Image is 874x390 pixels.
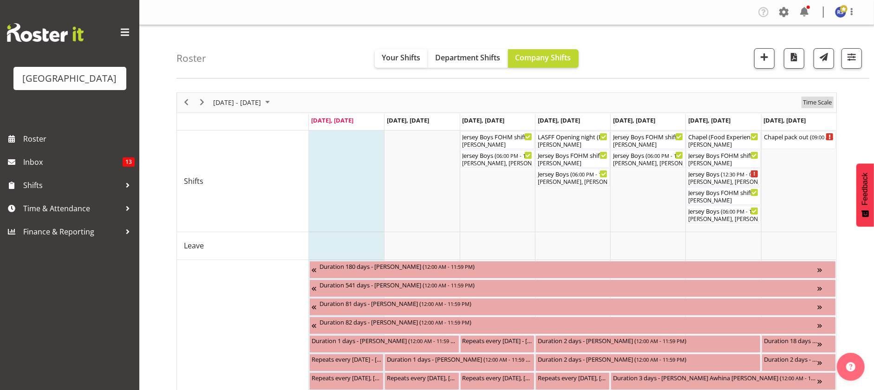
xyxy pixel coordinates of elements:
[686,131,761,149] div: Shifts"s event - Chapel (Food Experience / Party) Cargo Shed Begin From Saturday, September 27, 2...
[123,157,135,167] span: 13
[689,206,758,215] div: Jersey Boys ( )
[535,169,610,186] div: Shifts"s event - Jersey Boys Begin From Thursday, September 25, 2025 at 6:00:00 PM GMT+12:00 Ends...
[463,116,505,124] span: [DATE], [DATE]
[309,279,836,297] div: Unavailability"s event - Duration 541 days - Thomas Bohanna Begin From Tuesday, July 8, 2025 at 1...
[814,48,834,69] button: Send a list of all shifts for the selected filtered period to all rostered employees.
[508,49,579,68] button: Company Shifts
[686,150,761,168] div: Shifts"s event - Jersey Boys FOHM shift Begin From Saturday, September 27, 2025 at 11:45:00 AM GM...
[177,130,309,232] td: Shifts resource
[184,175,203,187] span: Shifts
[802,97,833,108] span: Time Scale
[538,159,607,168] div: [PERSON_NAME]
[538,141,607,149] div: [PERSON_NAME]
[309,372,384,390] div: Unavailability"s event - Repeats every monday, tuesday, saturday, sunday - Dion Stewart Begin Fro...
[538,150,607,160] div: Jersey Boys FOHM shift ( )
[463,373,532,382] div: Repeats every [DATE], [DATE], [DATE], [DATE], [DATE], [DATE], [DATE] - [PERSON_NAME] ( )
[385,372,459,390] div: Unavailability"s event - Repeats every monday, tuesday, saturday, sunday - Dion Stewart Begin Fro...
[764,354,817,364] div: Duration 2 days - [PERSON_NAME] ( )
[812,133,860,141] span: 09:00 AM - 01:00 PM
[613,141,683,149] div: [PERSON_NAME]
[762,354,836,371] div: Unavailability"s event - Duration 2 days - Elea Hargreaves Begin From Sunday, September 28, 2025 ...
[320,299,817,308] div: Duration 81 days - [PERSON_NAME] ( )
[375,49,428,68] button: Your Shifts
[382,52,421,63] span: Your Shifts
[184,240,204,251] span: Leave
[424,263,473,270] span: 12:00 AM - 11:59 PM
[463,336,532,345] div: Repeats every [DATE] - [PERSON_NAME] ( )
[689,159,758,168] div: [PERSON_NAME]
[309,354,384,371] div: Unavailability"s event - Repeats every monday - Dillyn Shine Begin From Monday, September 22, 202...
[689,178,758,186] div: [PERSON_NAME], [PERSON_NAME], [PERSON_NAME], [PERSON_NAME], [PERSON_NAME], [PERSON_NAME]
[309,335,459,353] div: Unavailability"s event - Duration 1 days - Amy Duncanson Begin From Monday, September 22, 2025 at...
[636,337,685,344] span: 12:00 AM - 11:59 PM
[572,170,620,178] span: 06:00 PM - 10:10 PM
[689,188,758,197] div: Jersey Boys FOHM shift ( )
[210,93,275,112] div: September 22 - 28, 2025
[312,373,381,382] div: Repeats every [DATE], [DATE], [DATE], [DATE] - [PERSON_NAME] ( )
[387,116,429,124] span: [DATE], [DATE]
[784,48,804,69] button: Download a PDF of the roster according to the set date range.
[387,354,532,364] div: Duration 1 days - [PERSON_NAME] ( )
[647,152,696,159] span: 06:00 PM - 10:10 PM
[177,232,309,260] td: Leave resource
[613,159,683,168] div: [PERSON_NAME], [PERSON_NAME], [PERSON_NAME], [PERSON_NAME], [PERSON_NAME], [PERSON_NAME], [PERSON...
[436,52,501,63] span: Department Shifts
[535,150,610,168] div: Shifts"s event - Jersey Boys FOHM shift Begin From Thursday, September 25, 2025 at 5:15:00 PM GMT...
[460,372,535,390] div: Unavailability"s event - Repeats every monday, tuesday, wednesday, thursday, friday, saturday, su...
[463,141,532,149] div: [PERSON_NAME]
[762,131,836,149] div: Shifts"s event - Chapel pack out Begin From Sunday, September 28, 2025 at 9:00:00 AM GMT+13:00 En...
[196,97,209,108] button: Next
[180,97,193,108] button: Previous
[312,336,457,345] div: Duration 1 days - [PERSON_NAME] ( )
[485,356,534,363] span: 12:00 AM - 11:59 PM
[636,356,685,363] span: 12:00 AM - 11:59 PM
[463,159,532,168] div: [PERSON_NAME], [PERSON_NAME], [PERSON_NAME], [PERSON_NAME], [PERSON_NAME], [PERSON_NAME], [PERSON...
[611,372,836,390] div: Unavailability"s event - Duration 3 days - Bobby-Lea Awhina Cassidy Begin From Friday, September ...
[689,169,758,178] div: Jersey Boys ( )
[764,336,817,345] div: Duration 18 days - [PERSON_NAME] ( )
[424,281,473,289] span: 12:00 AM - 11:59 PM
[320,280,817,289] div: Duration 541 days - [PERSON_NAME] ( )
[538,354,758,364] div: Duration 2 days - [PERSON_NAME] ( )
[535,354,761,371] div: Unavailability"s event - Duration 2 days - Renée Hewitt Begin From Thursday, September 25, 2025 a...
[835,6,846,18] img: robyn-shefer9526.jpg
[312,354,381,364] div: Repeats every [DATE] - [PERSON_NAME] ( )
[613,116,655,124] span: [DATE], [DATE]
[463,150,532,160] div: Jersey Boys ( )
[320,261,817,271] div: Duration 180 days - [PERSON_NAME] ( )
[212,97,274,108] button: September 2025
[686,187,761,205] div: Shifts"s event - Jersey Boys FOHM shift Begin From Saturday, September 27, 2025 at 5:15:00 PM GMT...
[613,132,683,141] div: Jersey Boys FOHM shift ( )
[23,225,121,239] span: Finance & Reporting
[611,150,685,168] div: Shifts"s event - Jersey Boys Begin From Friday, September 26, 2025 at 6:00:00 PM GMT+12:00 Ends A...
[723,170,771,178] span: 12:30 PM - 04:30 PM
[460,131,535,149] div: Shifts"s event - Jersey Boys FOHM shift Begin From Wednesday, September 24, 2025 at 5:15:00 PM GM...
[686,169,761,186] div: Shifts"s event - Jersey Boys Begin From Saturday, September 27, 2025 at 12:30:00 PM GMT+12:00 End...
[515,52,571,63] span: Company Shifts
[385,354,535,371] div: Unavailability"s event - Duration 1 days - Hanna Peters Begin From Tuesday, September 23, 2025 at...
[538,169,607,178] div: Jersey Boys ( )
[428,49,508,68] button: Department Shifts
[535,335,761,353] div: Unavailability"s event - Duration 2 days - Beana Badenhorst Begin From Thursday, September 25, 20...
[802,97,834,108] button: Time Scale
[754,48,775,69] button: Add a new shift
[723,208,771,215] span: 06:00 PM - 10:10 PM
[689,215,758,223] div: [PERSON_NAME], [PERSON_NAME], [PERSON_NAME], [PERSON_NAME], [PERSON_NAME], [PERSON_NAME], [PERSON...
[689,196,758,205] div: [PERSON_NAME]
[861,173,869,205] span: Feedback
[421,318,470,326] span: 12:00 AM - 11:59 PM
[387,373,457,382] div: Repeats every [DATE], [DATE], [DATE], [DATE] - [PERSON_NAME] ( )
[689,132,758,141] div: Chapel (Food Experience / Party) Cargo Shed ( )
[613,150,683,160] div: Jersey Boys ( )
[309,317,836,334] div: Unavailability"s event - Duration 82 days - David Fourie Begin From Wednesday, August 20, 2025 at...
[463,132,532,141] div: Jersey Boys FOHM shift ( )
[309,261,836,279] div: Unavailability"s event - Duration 180 days - Katrina Luca Begin From Friday, July 4, 2025 at 12:0...
[764,116,806,124] span: [DATE], [DATE]
[23,155,123,169] span: Inbox
[23,178,121,192] span: Shifts
[320,317,817,326] div: Duration 82 days - [PERSON_NAME] ( )
[611,131,685,149] div: Shifts"s event - Jersey Boys FOHM shift Begin From Friday, September 26, 2025 at 5:15:00 PM GMT+1...
[497,152,545,159] span: 06:00 PM - 10:10 PM
[178,93,194,112] div: previous period
[7,23,84,42] img: Rosterit website logo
